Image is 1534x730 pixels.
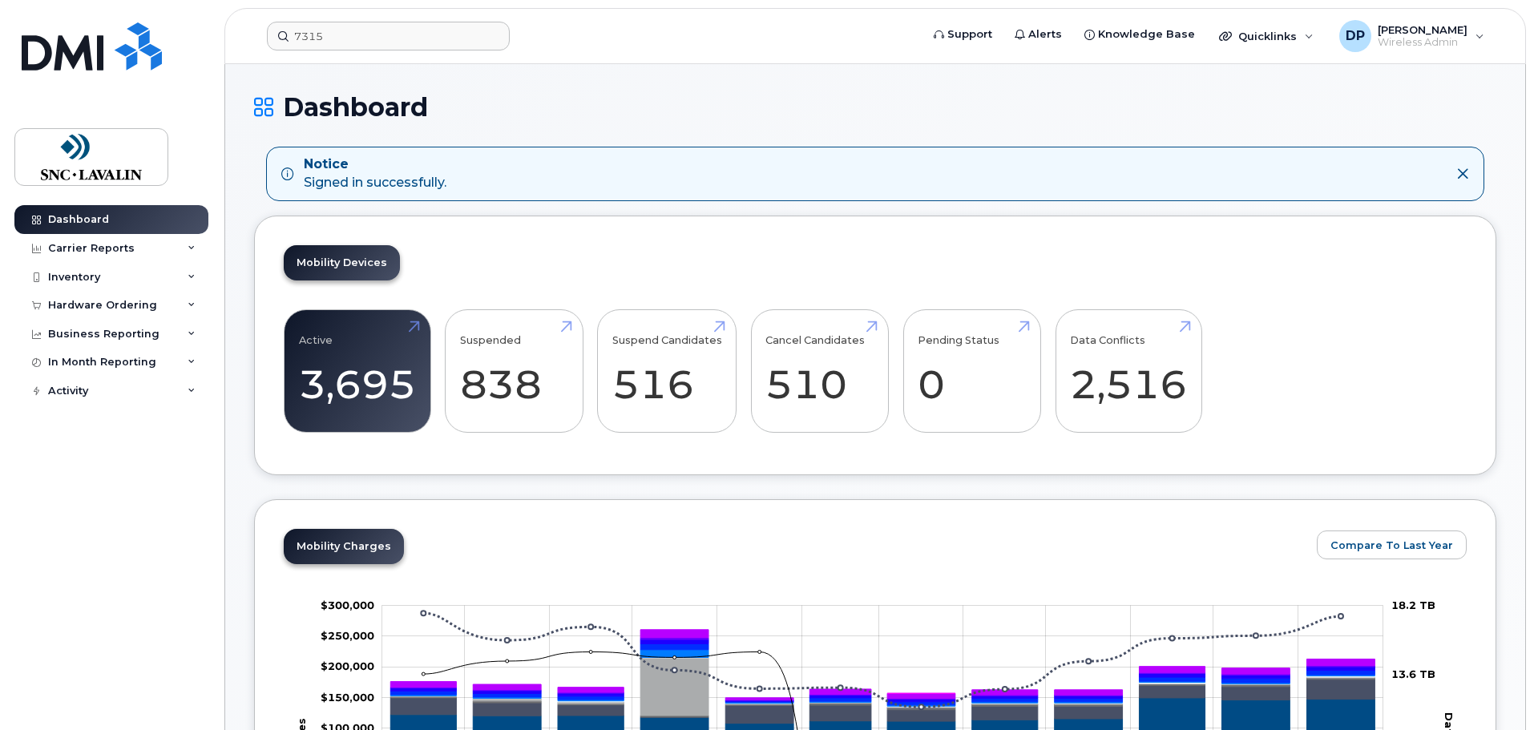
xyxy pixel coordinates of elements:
tspan: 18.2 TB [1391,598,1435,611]
g: QST [390,630,1375,700]
div: Signed in successfully. [304,155,446,192]
g: $0 [321,629,374,642]
a: Pending Status 0 [918,318,1026,424]
g: Roaming [390,680,1375,724]
g: Data [390,678,1375,717]
a: Suspend Candidates 516 [612,318,722,424]
g: GST [390,643,1375,704]
g: $0 [321,598,374,611]
tspan: 13.6 TB [1391,667,1435,680]
strong: Notice [304,155,446,174]
a: Suspended 838 [460,318,568,424]
a: Mobility Charges [284,529,404,564]
button: Compare To Last Year [1317,530,1467,559]
span: Compare To Last Year [1330,538,1453,553]
a: Active 3,695 [299,318,416,424]
tspan: $300,000 [321,598,374,611]
tspan: $200,000 [321,659,374,672]
h1: Dashboard [254,93,1496,121]
tspan: $150,000 [321,690,374,703]
a: Mobility Devices [284,245,400,280]
g: HST [390,639,1375,702]
g: $0 [321,659,374,672]
a: Cancel Candidates 510 [765,318,874,424]
g: $0 [321,690,374,703]
tspan: $250,000 [321,629,374,642]
a: Data Conflicts 2,516 [1070,318,1187,424]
